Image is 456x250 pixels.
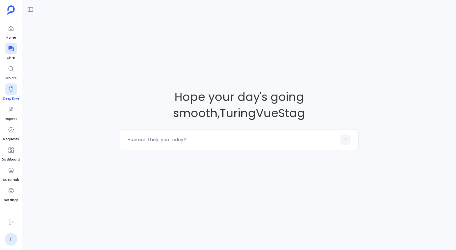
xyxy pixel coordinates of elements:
[7,5,15,15] img: petavue logo
[3,83,19,101] a: Deep Dive
[4,198,18,203] span: Settings
[5,104,17,122] a: Reports
[2,157,20,162] span: Dashboard
[5,56,17,61] span: Chat
[5,76,17,81] span: Explore
[3,137,19,142] span: Requests
[4,185,18,203] a: Settings
[5,63,17,81] a: Explore
[2,144,20,162] a: Dashboard
[5,116,17,122] span: Reports
[5,233,17,246] a: T
[5,43,17,61] a: Chat
[3,96,19,101] span: Deep Dive
[5,35,17,40] span: Home
[3,124,19,142] a: Requests
[3,165,19,182] a: Data Hub
[120,89,358,122] span: Hope your day's going smooth , TuringVueStag
[3,177,19,182] span: Data Hub
[5,23,17,40] a: Home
